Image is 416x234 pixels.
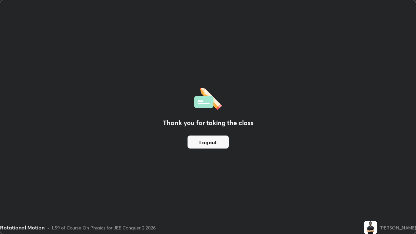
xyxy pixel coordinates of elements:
[188,136,229,149] button: Logout
[52,224,156,231] div: L59 of Course On Physics for JEE Conquer 2 2026
[380,224,416,231] div: [PERSON_NAME]
[194,85,222,110] img: offlineFeedback.1438e8b3.svg
[163,118,253,128] h2: Thank you for taking the class
[364,221,377,234] img: 087365211523460ba100aba77a1fb983.png
[47,224,49,231] div: •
